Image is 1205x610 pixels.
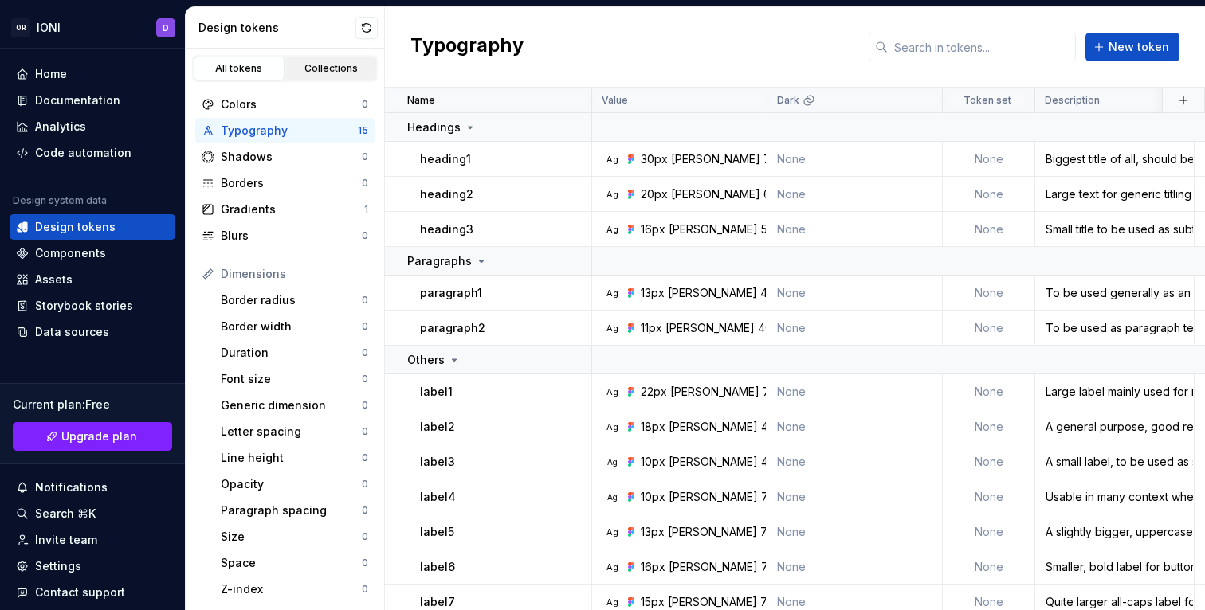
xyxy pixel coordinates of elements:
div: Search ⌘K [35,506,96,522]
td: None [943,444,1035,479]
a: Documentation [10,88,175,113]
p: Paragraphs [407,253,472,269]
button: Upgrade plan [13,422,172,451]
div: Design tokens [198,20,355,36]
div: Code automation [35,145,131,161]
div: Design system data [13,194,107,207]
a: Duration0 [214,340,375,366]
div: Gradients [221,201,364,217]
span: New token [1109,39,1169,55]
p: paragraph1 [420,285,482,301]
td: None [767,479,943,514]
p: label5 [420,524,454,540]
div: 0 [362,177,368,190]
div: 0 [362,373,368,385]
div: Colors [221,96,362,112]
div: 0 [362,452,368,464]
td: None [943,514,1035,549]
td: None [943,212,1035,247]
div: Space [221,555,362,571]
a: Space0 [214,550,375,576]
button: New token [1085,33,1179,61]
td: None [767,549,943,585]
div: A slightly bigger, uppercase text style. [1036,524,1193,540]
a: Home [10,61,175,87]
div: Assets [35,272,73,287]
div: Smaller, bold label for buttons and other uses [1036,559,1193,575]
div: Ag [606,561,618,573]
p: Token set [964,94,1011,107]
div: 0 [362,425,368,438]
td: None [943,374,1035,409]
div: Design tokens [35,219,116,235]
div: Large text for generic titling use. [1036,186,1193,202]
td: None [943,177,1035,212]
div: 18px [641,419,665,435]
div: 0 [362,98,368,111]
div: Ag [606,188,618,201]
div: [PERSON_NAME] [668,285,757,301]
div: Ag [606,456,618,468]
div: 700 [763,151,785,167]
div: Current plan : Free [13,397,172,413]
div: 700 [760,594,782,610]
a: Invite team [10,527,175,553]
div: IONI [37,20,61,36]
p: label6 [420,559,455,575]
td: None [767,374,943,409]
div: 700 [763,384,784,400]
p: Value [602,94,628,107]
a: Components [10,240,175,266]
div: Analytics [35,119,86,135]
a: Assets [10,267,175,292]
td: None [767,409,943,444]
div: Quite larger all-caps label for menu items on desktop and more uses. [1036,594,1193,610]
div: A small label, to be used as support text where needed [1036,454,1193,470]
a: Size0 [214,524,375,549]
div: Ag [606,223,618,236]
button: ORIONID [3,10,182,45]
a: Analytics [10,114,175,139]
p: heading3 [420,221,473,237]
div: 600 [763,186,785,202]
div: Ag [606,420,618,433]
div: Invite team [35,532,97,548]
div: 0 [362,530,368,543]
div: Dimensions [221,266,368,282]
div: Collections [292,62,371,75]
div: 16px [641,559,665,575]
a: Borders0 [195,170,375,196]
p: Headings [407,119,461,135]
div: Ag [606,596,618,608]
div: [PERSON_NAME] [665,320,755,336]
div: Border width [221,319,362,334]
div: Documentation [35,92,120,108]
td: None [943,142,1035,177]
p: heading2 [420,186,473,202]
div: 400 [761,454,783,470]
a: Shadows0 [195,144,375,170]
div: Ag [606,287,618,299]
td: None [943,311,1035,346]
p: heading1 [420,151,471,167]
td: None [943,409,1035,444]
div: Shadows [221,149,362,165]
div: [PERSON_NAME] [669,489,758,505]
div: [PERSON_NAME] [669,419,758,435]
td: None [943,479,1035,514]
span: Upgrade plan [61,428,137,444]
div: Borders [221,175,362,191]
div: Settings [35,558,81,574]
div: 0 [362,320,368,333]
div: 10px [641,454,665,470]
div: 22px [641,384,667,400]
button: Notifications [10,475,175,500]
div: 700 [761,559,783,575]
div: 0 [362,504,368,517]
div: 0 [362,151,368,163]
td: None [943,549,1035,585]
div: Letter spacing [221,424,362,440]
div: Font size [221,371,362,387]
div: D [163,22,169,34]
div: 0 [362,583,368,596]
